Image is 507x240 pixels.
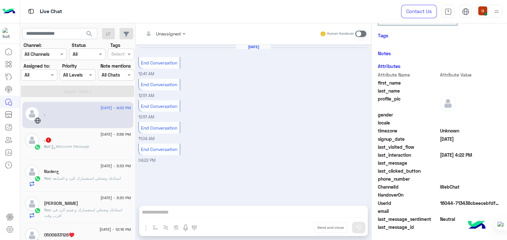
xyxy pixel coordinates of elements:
label: Channel: [24,42,41,49]
label: Tags [110,42,120,49]
img: defaultAdmin.png [25,165,39,179]
span: [DATE] - 12:16 PM [99,227,131,232]
h6: Tags [378,33,501,38]
span: 12:51 AM [138,93,154,98]
span: HandoverOn [378,191,439,198]
img: profile [493,8,501,16]
img: 114004088273201 [3,28,14,39]
span: You [44,176,50,181]
span: 0 [440,216,501,222]
img: WebChat [34,117,41,124]
span: استاذنك وضحلي استفسارك للرد و المتابعه [50,176,121,181]
span: last_visited_flow [378,144,439,150]
small: Human Handover [327,31,354,36]
span: [DATE] - 3:33 PM [100,163,131,169]
span: [DATE] - 4:22 PM [100,105,131,111]
span: timezone [378,127,439,134]
span: : [44,112,45,117]
span: first_name [378,79,439,86]
span: signup_date [378,136,439,142]
span: last_message_id [378,224,436,230]
label: Priority [62,63,77,69]
span: Unknown [440,127,501,134]
img: WhatsApp [34,144,41,150]
img: WhatsApp [34,176,41,182]
img: userImage [478,6,487,15]
span: You [44,207,50,212]
h6: Notes [378,50,391,56]
span: Bot [44,144,50,149]
span: last_name [378,87,439,94]
label: Status [72,42,86,49]
img: tab [445,8,452,15]
span: null [440,191,501,198]
img: tab [27,7,35,15]
img: Logo [3,5,15,18]
a: Contact Us [401,5,437,18]
span: UserId [378,200,439,206]
label: Assigned to: [24,63,50,69]
span: profile_pic [378,95,439,110]
span: last_message [378,160,439,166]
span: locale [378,119,439,126]
span: last_clicked_button [378,168,439,174]
img: tab [462,8,469,15]
span: استاذنك وضحلي استفسارك و هيتم الرد في اقرب وقت [44,207,122,218]
img: WhatsApp [34,207,41,214]
button: Apply Filters [21,86,134,97]
span: null [437,224,501,230]
span: 11:04 AM [138,136,155,141]
span: phone_number [378,176,439,182]
button: Send and close [314,222,347,233]
h5: Naderج [44,169,59,174]
h6: [DATE] [236,45,271,49]
span: End Conversation [141,60,177,65]
span: null [440,111,501,118]
span: null [440,160,501,166]
span: 1 [440,184,501,190]
span: [DATE] - 3:30 PM [100,195,131,201]
span: 04:22 PM [138,158,156,163]
span: 16044-713438cbeecebfdf5d6516257b81ac19 [440,200,501,206]
span: 12:51 AM [138,115,154,119]
img: defaultAdmin.png [25,197,39,211]
span: Attribute Value [440,71,501,78]
label: Note mentions [100,63,131,69]
span: End Conversation [141,146,177,152]
span: Attribute Name [378,71,439,78]
span: email [378,208,439,214]
span: null [440,168,501,174]
span: last_message_sentiment [378,216,439,222]
span: End Conversation [141,125,177,131]
button: search [82,28,97,42]
span: : Welcome Message [50,144,89,149]
span: gender [378,111,439,118]
img: hulul-logo.png [466,214,488,237]
span: null [440,119,501,126]
span: 12:41 AM [138,71,154,76]
span: null [440,144,501,150]
img: defaultAdmin.png [25,107,39,121]
span: ChannelId [378,184,439,190]
span: search [85,30,93,38]
span: last_interaction [378,152,439,158]
h6: Attributes [378,63,400,69]
span: 1 [46,138,51,143]
p: Live Chat [40,7,62,16]
h5: . [44,137,52,143]
span: [DATE] - 3:56 PM [100,131,131,137]
img: defaultAdmin.png [25,133,39,147]
span: 2025-09-07T21:41:56.498Z [440,136,501,142]
div: Select [110,50,125,59]
h5: 0500933126♥️ [44,232,74,238]
span: End Conversation [141,82,177,87]
img: defaultAdmin.png [440,95,456,111]
a: tab [442,5,454,18]
span: End Conversation [141,103,177,109]
span: 2025-09-08T13:22:37.905Z [440,152,501,158]
h5: محمد [44,201,78,206]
